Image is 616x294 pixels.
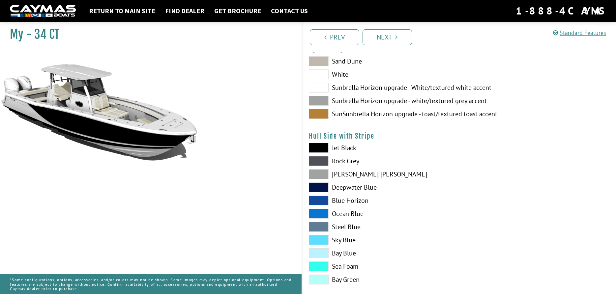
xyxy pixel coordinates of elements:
[309,143,453,153] label: Jet Black
[309,196,453,205] label: Blue Horizon
[516,4,606,18] div: 1-888-4CAYMAS
[309,182,453,192] label: Deepwater Blue
[10,27,285,42] h1: My - 34 CT
[309,156,453,166] label: Rock Grey
[268,7,311,15] a: Contact Us
[309,261,453,271] label: Sea Foam
[553,29,606,37] a: Standard Features
[10,274,292,294] p: *Some configurations, options, accessories, and/or colors may not be shown. Some images may depic...
[309,248,453,258] label: Bay Blue
[309,275,453,284] label: Bay Green
[309,69,453,79] label: White
[363,29,412,45] a: Next
[309,56,453,66] label: Sand Dune
[309,132,610,140] h4: Hull Side with Stripe
[309,235,453,245] label: Sky Blue
[309,209,453,219] label: Ocean Blue
[10,5,76,17] img: white-logo-c9c8dbefe5ff5ceceb0f0178aa75bf4bb51f6bca0971e226c86eb53dfe498488.png
[309,96,453,106] label: Sunbrella Horizon upgrade - white/textured grey accent
[309,109,453,119] label: SunSunbrella Horizon upgrade - toast/textured toast accent
[310,29,359,45] a: Prev
[309,169,453,179] label: [PERSON_NAME] [PERSON_NAME]
[309,222,453,232] label: Steel Blue
[162,7,208,15] a: Find Dealer
[86,7,159,15] a: Return to main site
[211,7,264,15] a: Get Brochure
[309,83,453,93] label: Sunbrella Horizon upgrade - White/textured white accent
